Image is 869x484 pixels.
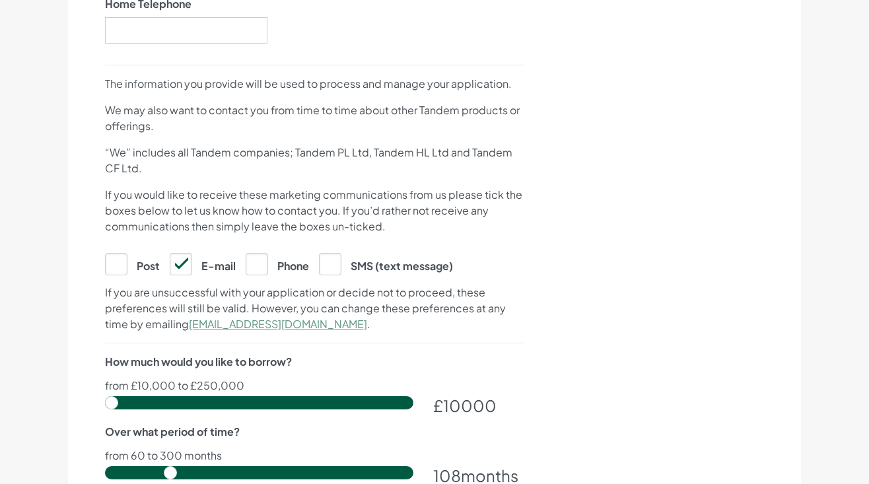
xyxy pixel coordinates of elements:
[170,253,236,274] label: E-mail
[105,76,523,92] p: The information you provide will be used to process and manage your application.
[105,102,523,134] p: We may also want to contact you from time to time about other Tandem products or offerings.
[105,450,523,461] p: from 60 to 300 months
[433,394,523,417] div: £
[105,354,292,370] label: How much would you like to borrow?
[246,253,309,274] label: Phone
[189,317,367,331] a: [EMAIL_ADDRESS][DOMAIN_NAME]
[443,396,497,415] span: 10000
[105,285,523,332] p: If you are unsuccessful with your application or decide not to proceed, these preferences will st...
[105,187,523,234] p: If you would like to receive these marketing communications from us please tick the boxes below t...
[319,253,453,274] label: SMS (text message)
[105,424,240,440] label: Over what period of time?
[105,380,523,391] p: from £10,000 to £250,000
[105,145,523,176] p: “We” includes all Tandem companies; Tandem PL Ltd, Tandem HL Ltd and Tandem CF Ltd.
[105,253,160,274] label: Post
